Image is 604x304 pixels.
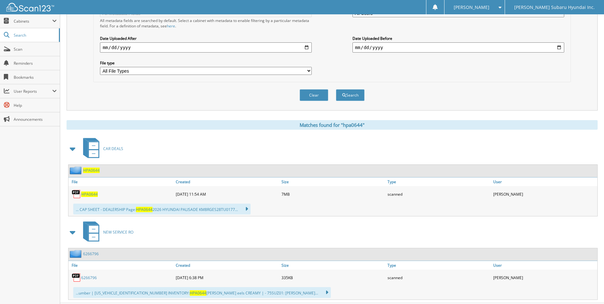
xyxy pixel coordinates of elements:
[83,251,99,257] a: 6266796
[174,261,280,270] a: Created
[14,75,57,80] span: Bookmarks
[14,47,57,52] span: Scan
[81,192,98,197] a: HPA0644
[79,136,123,161] a: CAR DEALS
[14,18,52,24] span: Cabinets
[492,261,597,270] a: User
[280,261,386,270] a: Size
[100,36,312,41] label: Date Uploaded After
[68,177,174,186] a: File
[492,188,597,200] div: [PERSON_NAME]
[103,229,133,235] span: NEW SERVICE RO
[70,166,83,174] img: folder2.png
[73,287,331,298] div: ...umber | [US_VEHICLE_IDENTIFICATION_NUMBER] INVENTORY: [PERSON_NAME] eels CREAMY | - 75SUZ01: [...
[72,273,81,282] img: PDF.png
[14,103,57,108] span: Help
[174,271,280,284] div: [DATE] 6:38 PM
[280,177,386,186] a: Size
[352,36,564,41] label: Date Uploaded Before
[454,5,489,9] span: [PERSON_NAME]
[100,60,312,66] label: File type
[136,207,153,212] span: HPA0644
[103,146,123,151] span: CAR DEALS
[572,273,604,304] iframe: Chat Widget
[14,117,57,122] span: Announcements
[514,5,595,9] span: [PERSON_NAME] Subaru Hyundai Inc.
[336,89,365,101] button: Search
[14,61,57,66] span: Reminders
[14,33,56,38] span: Search
[174,177,280,186] a: Created
[386,261,492,270] a: Type
[100,42,312,53] input: start
[492,177,597,186] a: User
[68,261,174,270] a: File
[386,188,492,200] div: scanned
[67,120,598,130] div: Matches found for "hpa0644"
[167,23,175,29] a: here
[79,220,133,245] a: NEW SERVICE RO
[70,250,83,258] img: folder2.png
[174,188,280,200] div: [DATE] 11:54 AM
[100,18,312,29] div: All metadata fields are searched by default. Select a cabinet with metadata to enable filtering b...
[386,271,492,284] div: scanned
[6,3,54,11] img: scan123-logo-white.svg
[492,271,597,284] div: [PERSON_NAME]
[386,177,492,186] a: Type
[280,188,386,200] div: 7MB
[81,275,97,280] a: 6266796
[280,271,386,284] div: 335KB
[73,204,251,214] div: ... CAP SHEET - DEALERSHIP Page: 2026 HYUNDAI PALISADE KM8RGES28TU0177...
[352,42,564,53] input: end
[190,290,206,296] span: HPA0644
[300,89,328,101] button: Clear
[14,89,52,94] span: User Reports
[72,189,81,199] img: PDF.png
[83,168,100,173] a: HPA0644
